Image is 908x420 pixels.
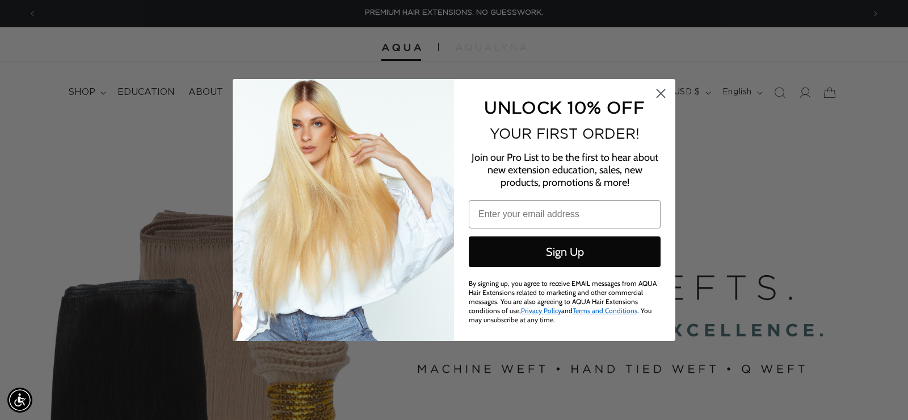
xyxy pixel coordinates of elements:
[573,306,637,315] a: Terms and Conditions
[472,151,658,189] span: Join our Pro List to be the first to hear about new extension education, sales, new products, pro...
[484,98,645,117] span: UNLOCK 10% OFF
[490,126,640,142] span: YOUR FIRST ORDER!
[7,388,32,413] div: Accessibility Menu
[521,306,561,315] a: Privacy Policy
[233,79,454,341] img: daab8b0d-f573-4e8c-a4d0-05ad8d765127.png
[469,200,661,228] input: Enter your email address
[469,279,657,324] span: By signing up, you agree to receive EMAIL messages from AQUA Hair Extensions related to marketing...
[469,236,661,267] button: Sign Up
[651,84,671,103] button: Close dialog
